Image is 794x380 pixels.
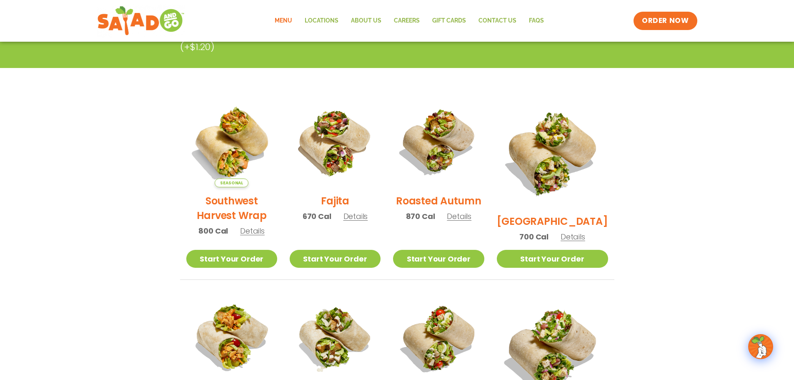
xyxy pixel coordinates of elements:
[634,12,697,30] a: ORDER NOW
[388,11,426,30] a: Careers
[343,211,368,221] span: Details
[298,11,345,30] a: Locations
[345,11,388,30] a: About Us
[290,250,381,268] a: Start Your Order
[186,96,277,187] img: Product photo for Southwest Harvest Wrap
[472,11,523,30] a: Contact Us
[497,214,608,229] h2: [GEOGRAPHIC_DATA]
[396,194,481,208] h2: Roasted Autumn
[447,211,471,221] span: Details
[642,16,689,26] span: ORDER NOW
[561,232,585,242] span: Details
[186,194,277,223] h2: Southwest Harvest Wrap
[497,96,608,208] img: Product photo for BBQ Ranch Wrap
[519,231,549,242] span: 700 Cal
[393,96,484,187] img: Product photo for Roasted Autumn Wrap
[497,250,608,268] a: Start Your Order
[268,11,550,30] nav: Menu
[290,96,381,187] img: Product photo for Fajita Wrap
[406,211,435,222] span: 870 Cal
[240,226,265,236] span: Details
[426,11,472,30] a: GIFT CARDS
[303,211,331,222] span: 670 Cal
[523,11,550,30] a: FAQs
[749,335,772,358] img: wpChatIcon
[321,194,349,208] h2: Fajita
[186,250,277,268] a: Start Your Order
[393,250,484,268] a: Start Your Order
[97,4,185,38] img: new-SAG-logo-768×292
[198,225,228,237] span: 800 Cal
[268,11,298,30] a: Menu
[215,179,248,187] span: Seasonal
